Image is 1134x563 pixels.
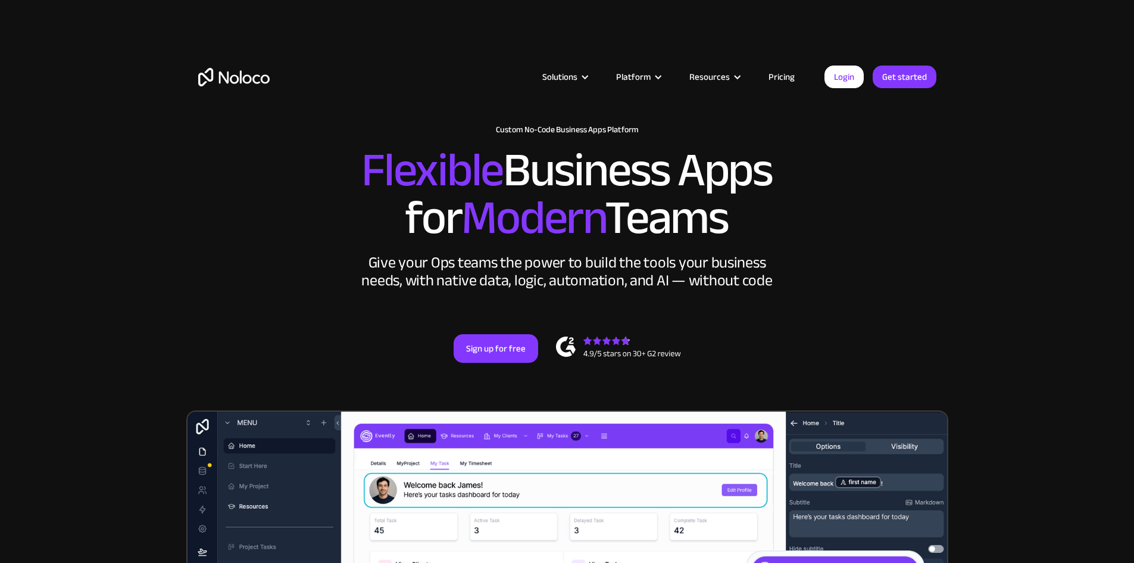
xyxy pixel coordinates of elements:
span: Modern [461,173,605,262]
a: Pricing [754,69,810,85]
div: Platform [601,69,674,85]
div: Solutions [542,69,577,85]
a: Get started [873,66,936,88]
span: Flexible [361,126,503,214]
a: home [198,68,270,86]
a: Sign up for free [454,334,538,363]
div: Solutions [527,69,601,85]
a: Login [824,66,864,88]
div: Platform [616,69,651,85]
div: Give your Ops teams the power to build the tools your business needs, with native data, logic, au... [359,254,776,290]
div: Resources [674,69,754,85]
h2: Business Apps for Teams [198,147,936,242]
div: Resources [689,69,730,85]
